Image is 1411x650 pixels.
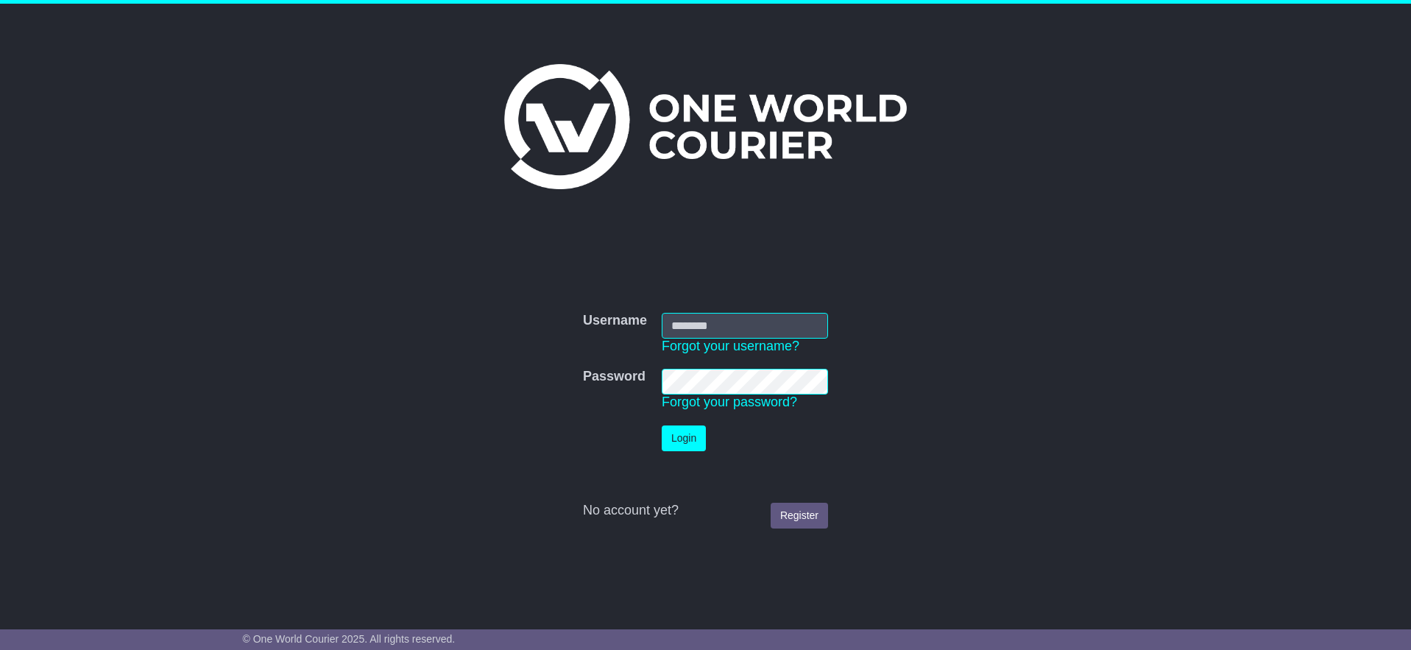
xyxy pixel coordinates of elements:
a: Forgot your username? [662,339,799,353]
span: © One World Courier 2025. All rights reserved. [243,633,456,645]
div: No account yet? [583,503,828,519]
img: One World [504,64,906,189]
a: Forgot your password? [662,395,797,409]
button: Login [662,425,706,451]
label: Password [583,369,646,385]
label: Username [583,313,647,329]
a: Register [771,503,828,529]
